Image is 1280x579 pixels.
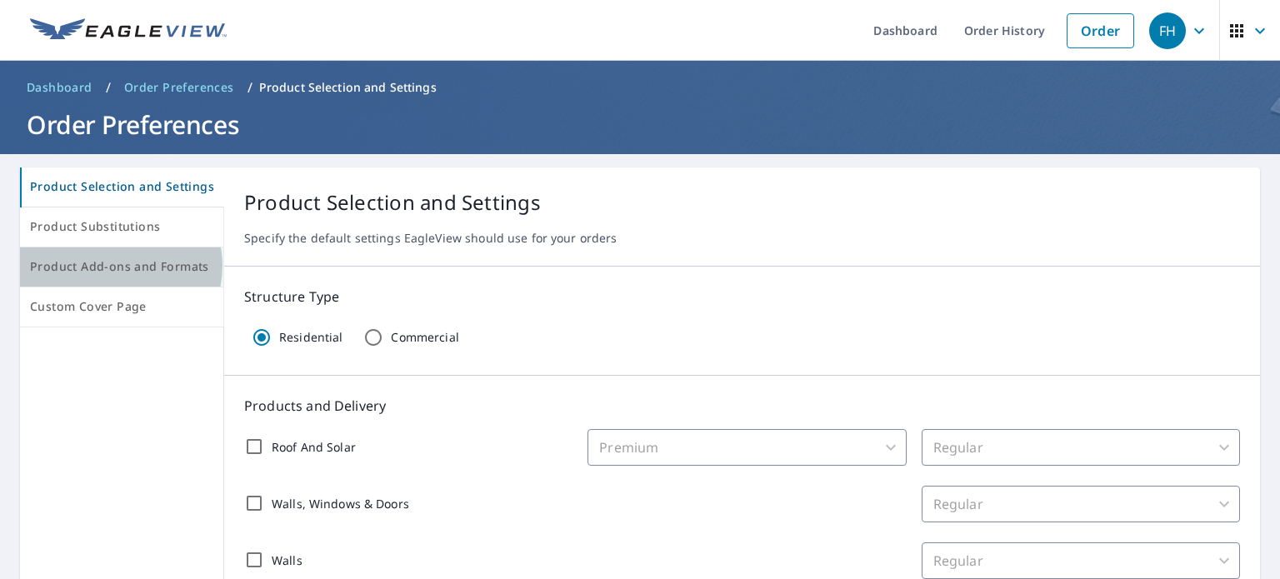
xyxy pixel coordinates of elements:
p: Product Selection and Settings [244,187,1240,217]
span: Custom Cover Page [30,297,213,317]
p: Walls [272,552,302,569]
p: Specify the default settings EagleView should use for your orders [244,231,1240,246]
p: Roof And Solar [272,438,356,456]
div: FH [1149,12,1186,49]
nav: breadcrumb [20,74,1260,101]
p: Product Selection and Settings [259,79,437,96]
p: Residential [279,330,342,345]
p: Walls, Windows & Doors [272,495,409,512]
li: / [247,77,252,97]
li: / [106,77,111,97]
p: Products and Delivery [244,396,1240,416]
div: Regular [922,542,1240,579]
span: Product Substitutions [30,217,213,237]
div: Premium [587,429,906,466]
span: Dashboard [27,79,92,96]
p: Commercial [391,330,458,345]
a: Order [1067,13,1134,48]
a: Order Preferences [117,74,241,101]
div: tab-list [20,167,224,327]
div: Regular [922,486,1240,522]
p: Structure Type [244,287,1240,307]
h1: Order Preferences [20,107,1260,142]
span: Order Preferences [124,79,234,96]
span: Product Selection and Settings [30,177,214,197]
img: EV Logo [30,18,227,43]
a: Dashboard [20,74,99,101]
span: Product Add-ons and Formats [30,257,213,277]
div: Regular [922,429,1240,466]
